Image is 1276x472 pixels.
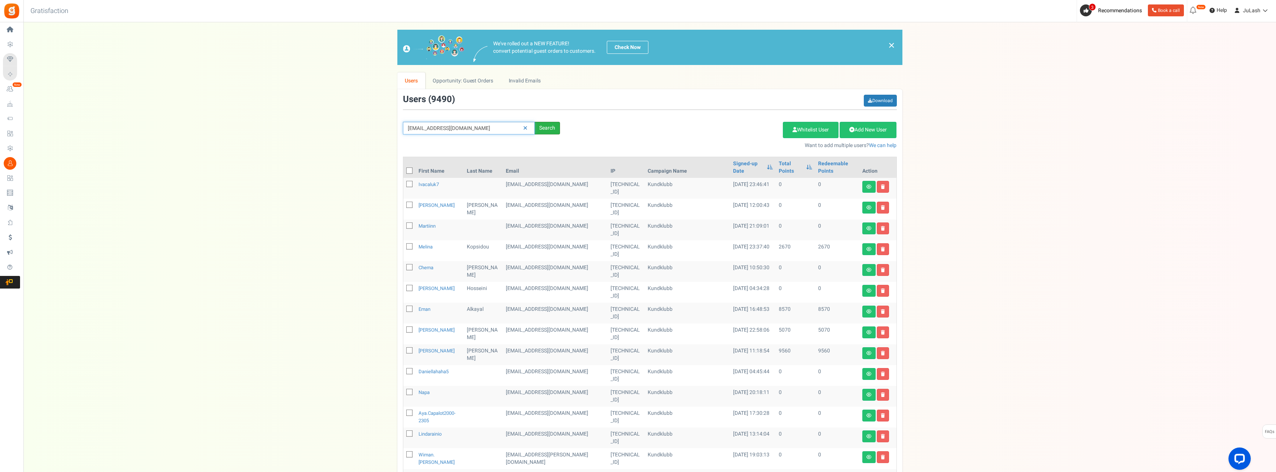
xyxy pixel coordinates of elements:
span: Help [1215,7,1227,14]
td: [DATE] 11:18:54 [730,344,776,365]
i: View details [866,247,872,251]
td: 0 [815,427,859,448]
a: Chema [419,264,433,271]
td: Hosseini [464,282,502,303]
a: [PERSON_NAME] [419,326,455,333]
span: FAQs [1264,425,1275,439]
td: 0 [776,386,815,407]
td: [TECHNICAL_ID] [608,427,645,448]
a: wiman.[PERSON_NAME] [419,451,455,466]
div: Search [535,122,560,134]
i: View details [866,268,872,272]
td: 0 [776,427,815,448]
td: [EMAIL_ADDRESS][DOMAIN_NAME] [503,407,608,427]
td: [DATE] 16:48:53 [730,303,776,323]
td: [TECHNICAL_ID] [608,261,645,282]
th: Action [859,157,896,178]
td: [DATE] 23:37:40 [730,240,776,261]
td: [TECHNICAL_ID] [608,199,645,219]
i: View details [866,309,872,314]
td: Kundklubb [645,282,730,303]
a: Redeemable Points [818,160,856,175]
td: [PERSON_NAME] [464,344,502,365]
td: customer [503,282,608,303]
td: 0 [815,178,859,199]
td: 9560 [776,344,815,365]
th: IP [608,157,645,178]
i: Delete user [881,393,885,397]
td: 0 [815,261,859,282]
a: Users [397,72,426,89]
i: Delete user [881,372,885,376]
td: 8570 [776,303,815,323]
span: 9490 [431,93,452,106]
td: [PERSON_NAME] [464,199,502,219]
p: We've rolled out a NEW FEATURE! convert potential guest orders to customers. [493,40,596,55]
td: [DATE] 13:14:04 [730,427,776,448]
td: [DATE] 23:46:41 [730,178,776,199]
td: customer [503,386,608,407]
td: customer [503,199,608,219]
i: View details [866,413,872,418]
td: customer [503,323,608,344]
td: Kundklubb [645,344,730,365]
td: Kundklubb [645,199,730,219]
td: 0 [776,282,815,303]
td: [TECHNICAL_ID] [608,344,645,365]
i: View details [866,393,872,397]
td: 0 [815,282,859,303]
td: 0 [815,219,859,240]
td: Kundklubb [645,261,730,282]
a: Signed-up Date [733,160,763,175]
i: View details [866,226,872,231]
td: [DATE] 21:09:01 [730,219,776,240]
td: [EMAIL_ADDRESS][DOMAIN_NAME] [503,178,608,199]
img: images [403,35,464,59]
td: Kundklubb [645,303,730,323]
a: Eman [419,306,430,313]
a: Check Now [607,41,648,54]
td: 2670 [815,240,859,261]
td: [EMAIL_ADDRESS][DOMAIN_NAME] [503,365,608,386]
td: [TECHNICAL_ID] [608,282,645,303]
td: [DATE] 19:03:13 [730,448,776,469]
a: New [3,83,20,95]
a: napa [419,389,430,396]
a: ivacaluk7 [419,181,439,188]
th: Last Name [464,157,502,178]
td: [TECHNICAL_ID] [608,407,645,427]
a: Reset [520,122,531,135]
i: Delete user [881,185,885,189]
h3: Users ( ) [403,95,455,104]
i: Delete user [881,330,885,335]
a: [PERSON_NAME] [419,347,455,354]
span: JuLash [1243,7,1260,14]
i: Delete user [881,351,885,355]
a: martiinn [419,222,436,230]
td: Kundklubb [645,448,730,469]
a: Total Points [779,160,803,175]
i: Delete user [881,434,885,439]
td: 0 [815,199,859,219]
i: View details [866,434,872,439]
td: [TECHNICAL_ID] [608,365,645,386]
i: View details [866,372,872,376]
td: 0 [776,407,815,427]
i: Delete user [881,226,885,231]
em: New [1196,4,1206,10]
i: Delete user [881,309,885,314]
span: Recommendations [1098,7,1142,14]
td: 0 [776,365,815,386]
i: Delete user [881,289,885,293]
a: Melina [419,243,433,250]
td: [DATE] 04:45:44 [730,365,776,386]
td: [TECHNICAL_ID] [608,219,645,240]
td: 0 [815,448,859,469]
td: 0 [776,448,815,469]
td: 8570 [815,303,859,323]
td: [PERSON_NAME] [464,261,502,282]
td: Kopsidou [464,240,502,261]
td: Kundklubb [645,427,730,448]
td: 5070 [815,323,859,344]
td: customer [503,303,608,323]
